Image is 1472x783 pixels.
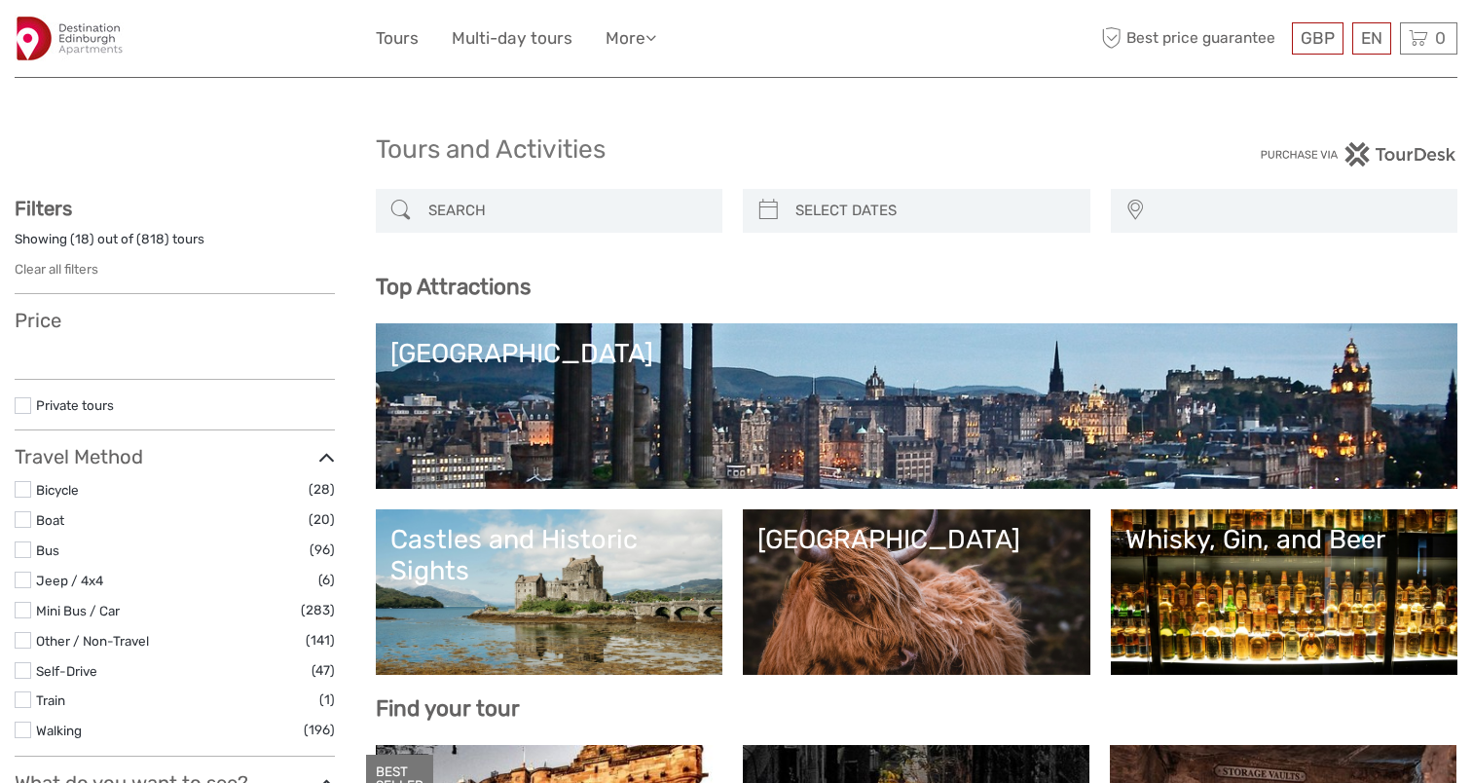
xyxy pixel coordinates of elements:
h3: Price [15,309,335,332]
a: Clear all filters [15,261,98,277]
img: 2975-d8c356c1-1139-4765-9adb-83c46dbfa04d_logo_small.jpg [15,15,126,62]
label: 18 [75,230,90,248]
h1: Tours and Activities [376,134,1097,166]
div: Whisky, Gin, and Beer [1125,524,1444,555]
span: (96) [310,539,335,561]
a: Whisky, Gin, and Beer [1125,524,1444,660]
a: More [606,24,656,53]
div: Castles and Historic Sights [390,524,709,587]
a: Bus [36,542,59,558]
span: 0 [1432,28,1449,48]
span: (20) [309,508,335,531]
label: 818 [141,230,165,248]
a: Boat [36,512,64,528]
a: Bicycle [36,482,79,498]
input: SEARCH [421,194,714,228]
div: [GEOGRAPHIC_DATA] [390,338,1444,369]
b: Top Attractions [376,274,531,300]
strong: Filters [15,197,72,220]
span: (141) [306,629,335,652]
div: Showing ( ) out of ( ) tours [15,230,335,260]
input: SELECT DATES [788,194,1081,228]
a: Tours [376,24,419,53]
a: [GEOGRAPHIC_DATA] [757,524,1076,660]
a: Multi-day tours [452,24,572,53]
a: Mini Bus / Car [36,603,120,618]
a: Castles and Historic Sights [390,524,709,660]
a: Self-Drive [36,663,97,679]
div: EN [1352,22,1391,55]
img: PurchaseViaTourDesk.png [1260,142,1457,167]
a: Walking [36,723,82,738]
span: (283) [301,599,335,621]
div: [GEOGRAPHIC_DATA] [757,524,1076,555]
span: (1) [319,689,335,711]
span: Best price guarantee [1097,22,1288,55]
b: Find your tour [376,695,520,722]
a: Train [36,692,65,708]
a: [GEOGRAPHIC_DATA] [390,338,1444,474]
span: (196) [304,719,335,741]
h3: Travel Method [15,445,335,468]
span: GBP [1301,28,1335,48]
a: Other / Non-Travel [36,633,149,649]
a: Private tours [36,397,114,413]
span: (47) [312,659,335,682]
span: (6) [318,569,335,591]
a: Jeep / 4x4 [36,573,103,588]
span: (28) [309,478,335,501]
